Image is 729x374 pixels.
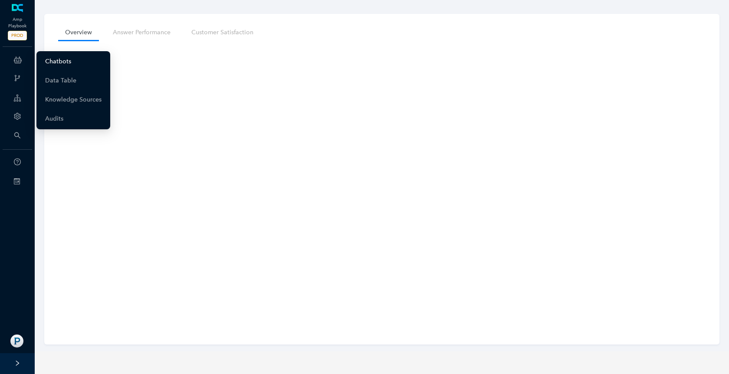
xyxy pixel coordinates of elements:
span: setting [14,113,21,120]
iframe: iframe [58,40,706,343]
a: Overview [58,24,99,40]
a: Answer Performance [106,24,177,40]
span: search [14,132,21,139]
a: Customer Satisfaction [184,24,260,40]
span: question-circle [14,158,21,165]
img: 2245c3f1d8d0bf3af50bf22befedf792 [10,335,23,348]
span: branches [14,75,21,82]
span: PROD [8,31,27,40]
